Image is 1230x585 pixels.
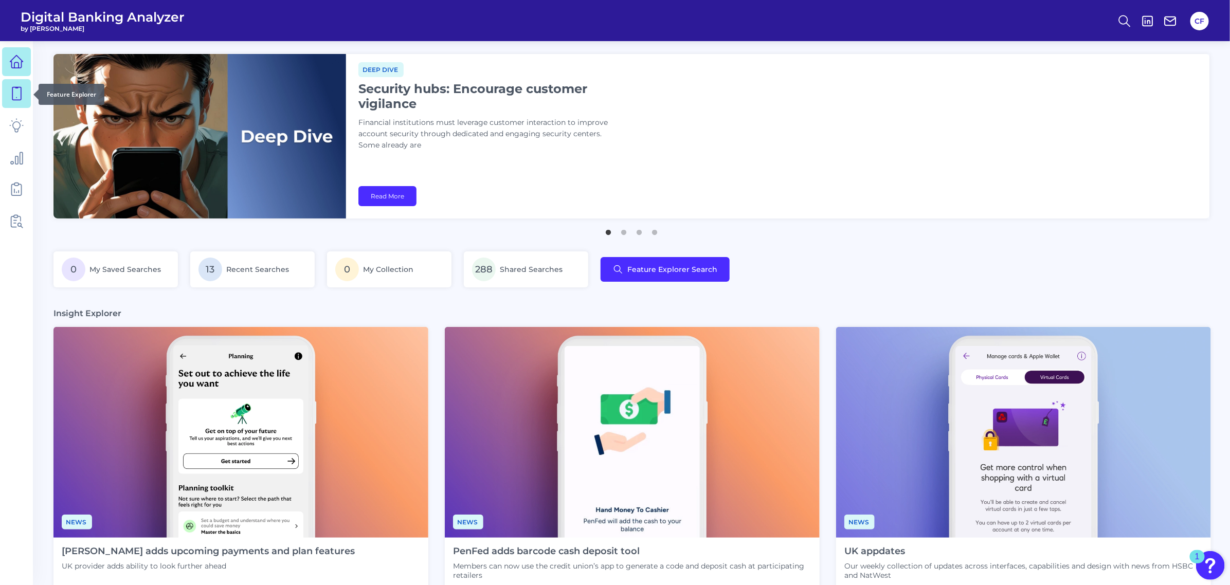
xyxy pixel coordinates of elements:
[453,517,483,526] a: News
[62,546,355,557] h4: [PERSON_NAME] adds upcoming payments and plan features
[844,561,1203,580] p: Our weekly collection of updates across interfaces, capabilities and design with news from HSBC a...
[500,265,563,274] span: Shared Searches
[21,9,185,25] span: Digital Banking Analyzer
[62,561,355,571] p: UK provider adds ability to look further ahead
[89,265,161,274] span: My Saved Searches
[453,546,811,557] h4: PenFed adds barcode cash deposit tool
[1195,557,1200,570] div: 1
[358,81,616,111] h1: Security hubs: Encourage customer vigilance
[1196,551,1225,580] button: Open Resource Center, 1 new notification
[327,251,451,287] a: 0My Collection
[619,225,629,235] button: 2
[53,251,178,287] a: 0My Saved Searches
[844,517,875,526] a: News
[464,251,588,287] a: 288Shared Searches
[445,327,820,538] img: News - Phone.png
[472,258,496,281] span: 288
[53,327,428,538] img: News - Phone (4).png
[453,515,483,529] span: News
[358,62,404,77] span: Deep dive
[844,546,1203,557] h4: UK appdates
[62,517,92,526] a: News
[1190,12,1209,30] button: CF
[358,186,417,206] a: Read More
[62,515,92,529] span: News
[226,265,289,274] span: Recent Searches
[363,265,413,274] span: My Collection
[627,265,717,273] span: Feature Explorer Search
[634,225,644,235] button: 3
[53,308,121,319] h3: Insight Explorer
[198,258,222,281] span: 13
[335,258,359,281] span: 0
[53,54,346,218] img: bannerImg
[453,561,811,580] p: Members can now use the credit union’s app to generate a code and deposit cash at participating r...
[836,327,1211,538] img: Appdates - Phone (9).png
[601,257,730,282] button: Feature Explorer Search
[603,225,613,235] button: 1
[39,84,104,105] div: Feature Explorer
[844,515,875,529] span: News
[649,225,660,235] button: 4
[21,25,185,32] span: by [PERSON_NAME]
[358,117,616,151] p: Financial institutions must leverage customer interaction to improve account security through ded...
[62,258,85,281] span: 0
[358,64,404,74] a: Deep dive
[190,251,315,287] a: 13Recent Searches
